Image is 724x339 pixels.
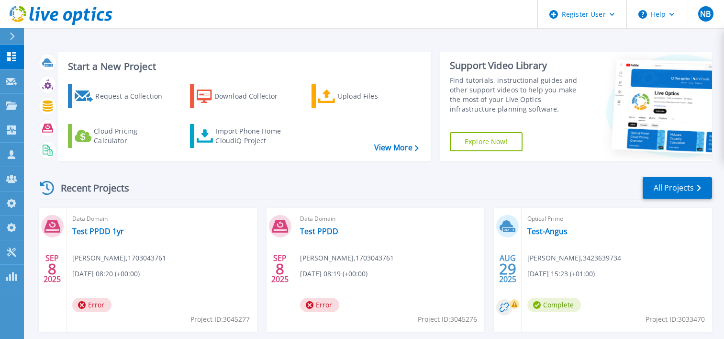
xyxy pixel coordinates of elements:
span: [PERSON_NAME] , 1703043761 [72,253,166,263]
a: Test-Angus [527,226,568,236]
div: Cloud Pricing Calculator [94,126,170,146]
div: AUG 2025 [499,251,517,286]
span: Error [72,298,111,312]
div: Download Collector [214,87,291,106]
div: SEP 2025 [43,251,61,286]
span: 8 [276,265,284,273]
span: [PERSON_NAME] , 1703043761 [300,253,394,263]
a: View More [374,143,419,152]
div: Import Phone Home CloudIQ Project [215,126,290,146]
span: Project ID: 3045276 [418,314,477,325]
a: Explore Now! [450,132,523,151]
a: Test PPDD [300,226,338,236]
span: Project ID: 3033470 [646,314,705,325]
a: Upload Files [312,84,418,108]
span: Data Domain [72,214,251,224]
span: NB [700,10,711,18]
h3: Start a New Project [68,61,418,72]
div: Recent Projects [37,176,142,200]
div: Support Video Library [450,59,586,72]
div: SEP 2025 [271,251,289,286]
span: [DATE] 08:20 (+00:00) [72,269,140,279]
a: Request a Collection [68,84,175,108]
span: 8 [48,265,56,273]
span: [DATE] 08:19 (+00:00) [300,269,368,279]
div: Upload Files [338,87,414,106]
span: Error [300,298,339,312]
span: [DATE] 15:23 (+01:00) [527,269,595,279]
span: Complete [527,298,581,312]
a: Download Collector [190,84,297,108]
a: Cloud Pricing Calculator [68,124,175,148]
div: Request a Collection [95,87,172,106]
span: Data Domain [300,214,479,224]
a: Test PPDD 1yr [72,226,124,236]
a: All Projects [643,177,712,199]
div: Find tutorials, instructional guides and other support videos to help you make the most of your L... [450,76,586,114]
span: 29 [499,265,516,273]
span: [PERSON_NAME] , 3423639734 [527,253,621,263]
span: Project ID: 3045277 [190,314,250,325]
span: Optical Prime [527,214,706,224]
